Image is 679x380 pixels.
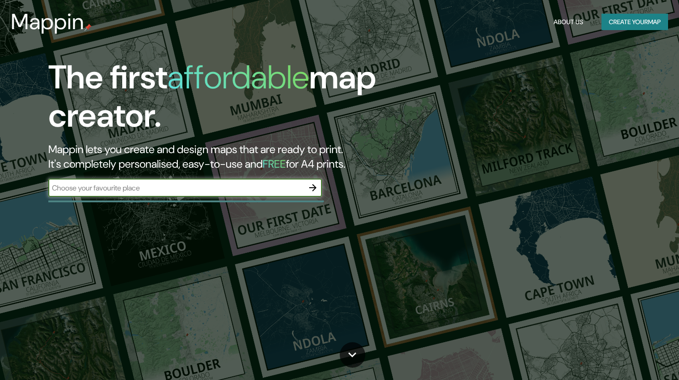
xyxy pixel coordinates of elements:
[11,9,84,35] h3: Mappin
[167,56,309,98] h1: affordable
[550,14,587,31] button: About Us
[84,24,92,31] img: mappin-pin
[48,183,304,193] input: Choose your favourite place
[601,14,668,31] button: Create yourmap
[263,157,286,171] h5: FREE
[48,142,388,171] h2: Mappin lets you create and design maps that are ready to print. It's completely personalised, eas...
[48,58,388,142] h1: The first map creator.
